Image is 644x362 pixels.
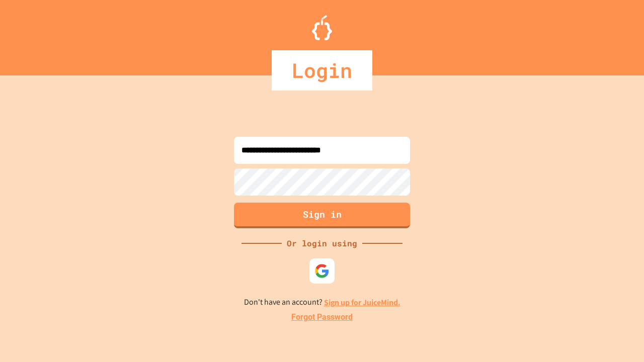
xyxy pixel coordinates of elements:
a: Forgot Password [291,311,353,323]
button: Sign in [234,203,410,228]
div: Login [272,50,372,90]
a: Sign up for JuiceMind. [324,297,400,308]
p: Don't have an account? [244,296,400,309]
div: Or login using [282,237,362,249]
img: google-icon.svg [314,263,330,279]
img: Logo.svg [312,15,332,40]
